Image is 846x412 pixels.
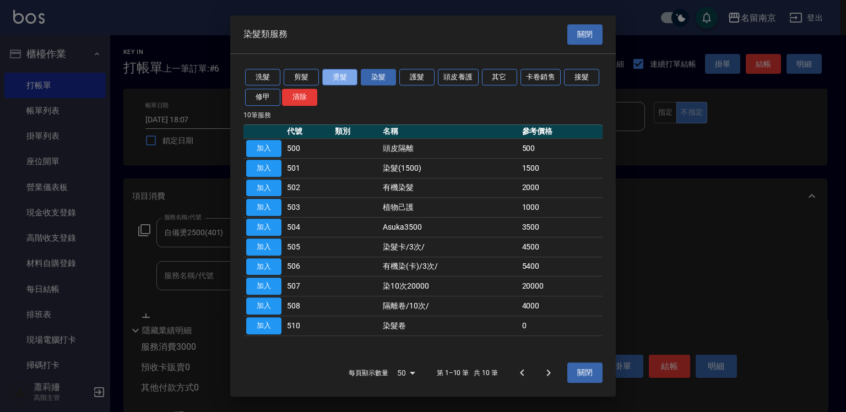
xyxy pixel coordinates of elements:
[284,178,332,198] td: 502
[380,198,519,218] td: 植物己護
[243,110,603,120] p: 10 筆服務
[438,69,479,86] button: 頭皮養護
[519,277,603,296] td: 20000
[282,89,317,106] button: 清除
[246,297,281,315] button: 加入
[380,316,519,335] td: 染髮卷
[361,69,396,86] button: 染髮
[284,277,332,296] td: 507
[284,158,332,178] td: 501
[246,258,281,275] button: 加入
[567,24,603,45] button: 關閉
[519,198,603,218] td: 1000
[380,139,519,159] td: 頭皮隔離
[322,69,357,86] button: 燙髮
[243,29,288,40] span: 染髮類服務
[519,178,603,198] td: 2000
[380,218,519,237] td: Asuka3500
[519,237,603,257] td: 4500
[284,218,332,237] td: 504
[482,69,517,86] button: 其它
[519,296,603,316] td: 4000
[380,277,519,296] td: 染10次20000
[380,124,519,139] th: 名稱
[519,139,603,159] td: 500
[246,317,281,334] button: 加入
[437,368,498,378] p: 第 1–10 筆 共 10 筆
[245,69,280,86] button: 洗髮
[246,199,281,216] button: 加入
[519,257,603,277] td: 5400
[246,278,281,295] button: 加入
[246,180,281,197] button: 加入
[520,69,561,86] button: 卡卷銷售
[380,257,519,277] td: 有機染(卡)/3次/
[246,238,281,256] button: 加入
[332,124,380,139] th: 類別
[393,358,419,388] div: 50
[284,237,332,257] td: 505
[519,218,603,237] td: 3500
[246,140,281,157] button: 加入
[284,198,332,218] td: 503
[567,363,603,383] button: 關閉
[519,316,603,335] td: 0
[246,160,281,177] button: 加入
[284,257,332,277] td: 506
[284,316,332,335] td: 510
[519,158,603,178] td: 1500
[380,178,519,198] td: 有機染髮
[399,69,435,86] button: 護髮
[284,139,332,159] td: 500
[564,69,599,86] button: 接髮
[245,89,280,106] button: 修甲
[284,124,332,139] th: 代號
[519,124,603,139] th: 參考價格
[284,69,319,86] button: 剪髮
[284,296,332,316] td: 508
[349,368,388,378] p: 每頁顯示數量
[246,219,281,236] button: 加入
[380,296,519,316] td: 隔離卷/10次/
[380,158,519,178] td: 染髮(1500)
[380,237,519,257] td: 染髮卡/3次/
